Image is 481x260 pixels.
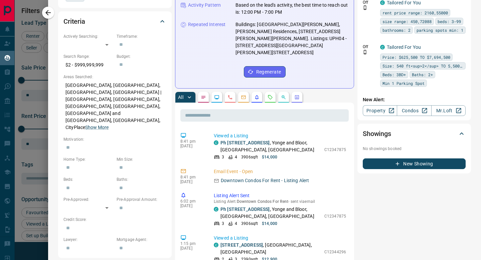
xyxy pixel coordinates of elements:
[117,53,166,59] p: Budget:
[363,96,466,103] p: New Alert:
[268,95,273,100] svg: Requests
[63,237,113,243] p: Lawyer:
[178,95,183,100] p: All
[363,50,367,54] svg: Push Notification Only
[63,74,166,80] p: Areas Searched:
[180,204,204,208] p: [DATE]
[214,132,346,139] p: Viewed a Listing
[294,95,300,100] svg: Agent Actions
[387,44,421,50] a: Tailored For You
[201,95,206,100] svg: Notes
[254,95,260,100] svg: Listing Alerts
[63,217,166,223] p: Credit Score:
[382,71,406,78] span: Beds: 3BD+
[363,5,367,10] svg: Push Notification Only
[235,221,237,227] p: 4
[363,105,397,116] a: Property
[227,95,233,100] svg: Calls
[214,235,346,242] p: Viewed a Listing
[412,71,433,78] span: Baths: 2+
[363,128,391,139] h2: Showings
[222,221,224,227] p: 3
[221,177,309,184] p: Downtown Condos For Rent - Listing Alert
[220,139,321,153] p: , Yonge and Bloor, [GEOGRAPHIC_DATA], [GEOGRAPHIC_DATA]
[63,80,166,133] p: [GEOGRAPHIC_DATA], [GEOGRAPHIC_DATA], [GEOGRAPHIC_DATA], [GEOGRAPHIC_DATA] | [GEOGRAPHIC_DATA], [...
[63,13,166,29] div: Criteria
[63,136,166,142] p: Motivation:
[220,207,270,212] a: Ph [STREET_ADDRESS]
[214,95,219,100] svg: Lead Browsing Activity
[382,54,450,60] span: Price: $625,500 TO $7,694,500
[324,249,346,255] p: C12344296
[281,95,286,100] svg: Opportunities
[214,140,218,145] div: condos.ca
[180,175,204,179] p: 8:41 pm
[241,221,258,227] p: 3906 sqft
[382,9,448,16] span: rent price range: 2160,55000
[85,124,109,131] button: Show More
[431,105,466,116] a: Mr.Loft
[235,2,348,16] p: Based on the lead's activity, the best time to reach out is: 12:00 PM - 7:00 PM
[382,80,425,87] span: Min 1 Parking Spot
[324,213,346,219] p: C12347875
[117,176,166,182] p: Baths:
[417,27,463,33] span: parking spots min: 1
[63,16,85,27] h2: Criteria
[363,126,466,142] div: Showings
[117,33,166,39] p: Timeframe:
[397,105,431,116] a: Condos
[117,237,166,243] p: Mortgage Agent:
[180,179,204,184] p: [DATE]
[262,221,277,227] p: $14,000
[214,168,346,175] p: Email Event - Open
[382,62,463,69] span: Size: 540 ft<sup>2</sup> TO 5,500 ft<sup>2</sup>
[241,95,246,100] svg: Emails
[220,206,321,220] p: , Yonge and Bloor, [GEOGRAPHIC_DATA], [GEOGRAPHIC_DATA]
[235,154,237,160] p: 4
[63,156,113,162] p: Home Type:
[237,199,289,204] span: Downtown Condos For Rent
[363,158,466,169] button: New Showing
[188,21,225,28] p: Repeated Interest
[63,53,113,59] p: Search Range:
[117,156,166,162] p: Min Size:
[117,197,166,203] p: Pre-Approval Amount:
[363,146,466,152] p: No showings booked
[214,207,218,212] div: condos.ca
[380,45,385,49] div: condos.ca
[222,154,224,160] p: 3
[180,241,204,246] p: 1:15 pm
[241,154,258,160] p: 3906 sqft
[438,18,461,25] span: beds: 3-99
[220,140,270,145] a: Ph [STREET_ADDRESS]
[214,192,346,199] p: Listing Alert Sent
[63,176,113,182] p: Beds:
[380,0,385,5] div: condos.ca
[220,242,321,256] p: , [GEOGRAPHIC_DATA], [GEOGRAPHIC_DATA]
[262,154,277,160] p: $14,000
[180,139,204,144] p: 8:41 pm
[220,242,263,248] a: [STREET_ADDRESS]
[235,21,348,56] p: Buildings: [GEOGRAPHIC_DATA][PERSON_NAME], [PERSON_NAME] Residences, [STREET_ADDRESS][PERSON_NAME...
[363,44,376,50] p: Off
[63,59,113,71] p: $2 - $999,999,999
[214,199,346,204] p: Listing Alert : - sent via email
[180,246,204,251] p: [DATE]
[244,66,286,78] button: Regenerate
[382,27,411,33] span: bathrooms: 2
[324,147,346,153] p: C12347875
[180,144,204,148] p: [DATE]
[180,199,204,204] p: 6:02 pm
[63,197,113,203] p: Pre-Approved:
[188,2,221,9] p: Activity Pattern
[382,18,432,25] span: size range: 450,72088
[63,33,113,39] p: Actively Searching:
[214,243,218,247] div: condos.ca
